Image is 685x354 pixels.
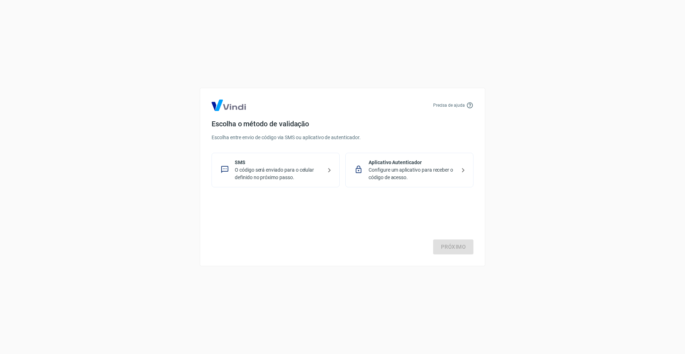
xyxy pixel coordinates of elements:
[212,153,340,187] div: SMSO código será enviado para o celular definido no próximo passo.
[235,159,322,166] p: SMS
[369,166,456,181] p: Configure um aplicativo para receber o código de acesso.
[212,120,473,128] h4: Escolha o método de validação
[212,134,473,141] p: Escolha entre envio de código via SMS ou aplicativo de autenticador.
[369,159,456,166] p: Aplicativo Autenticador
[235,166,322,181] p: O código será enviado para o celular definido no próximo passo.
[345,153,473,187] div: Aplicativo AutenticadorConfigure um aplicativo para receber o código de acesso.
[212,100,246,111] img: Logo Vind
[433,102,465,108] p: Precisa de ajuda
